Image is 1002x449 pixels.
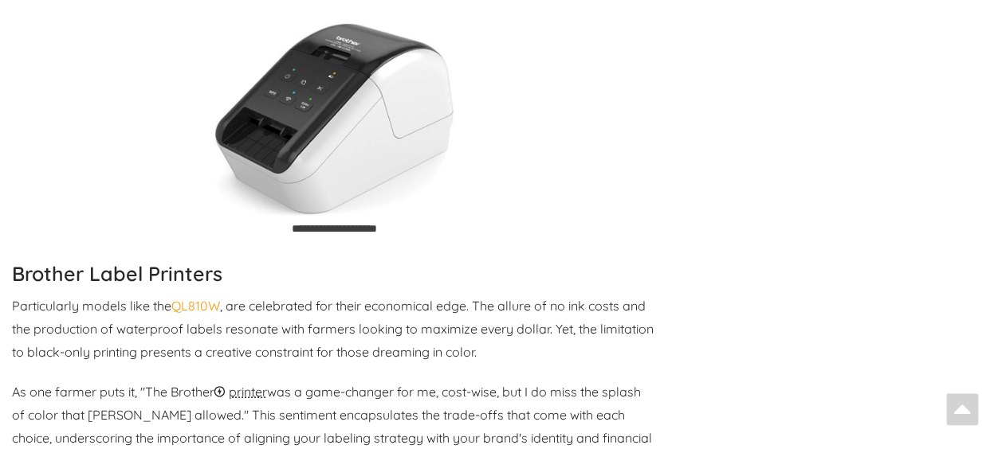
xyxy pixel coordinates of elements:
span: Brother Label Printers [12,261,222,286]
a: printer [214,384,267,400]
span: Particularly models like the , are celebrated for their economical edge. The allure of no ink cos... [12,298,654,360]
span: printer [229,384,267,400]
a: QL810W [171,298,220,314]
